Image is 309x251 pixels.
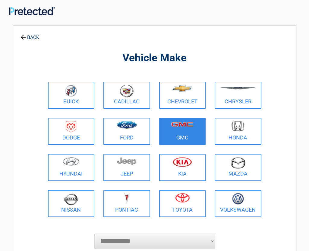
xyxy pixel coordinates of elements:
[117,121,137,129] img: ford
[48,82,95,109] a: Buick
[9,7,55,15] img: Main Logo
[232,121,244,131] img: honda
[66,121,76,133] img: dodge
[215,154,261,181] a: Mazda
[65,85,77,97] img: buick
[159,190,206,217] a: Toyota
[103,154,150,181] a: Jeep
[171,122,193,127] img: gmc
[124,193,130,204] img: pontiac
[159,82,206,109] a: Chevrolet
[173,157,192,167] img: kia
[230,157,245,169] img: mazda
[120,85,134,97] img: cadillac
[48,154,95,181] a: Hyundai
[159,154,206,181] a: Kia
[103,82,150,109] a: Cadillac
[117,157,136,165] img: jeep
[46,51,263,65] h2: Vehicle Make
[19,29,40,40] a: BACK
[48,118,95,145] a: Dodge
[103,190,150,217] a: Pontiac
[172,85,192,92] img: chevrolet
[215,190,261,217] a: Volkswagen
[232,193,244,205] img: volkswagen
[215,118,261,145] a: Honda
[175,193,190,203] img: toyota
[159,118,206,145] a: GMC
[64,193,78,205] img: nissan
[219,87,256,90] img: chrysler
[48,190,95,217] a: Nissan
[103,118,150,145] a: Ford
[63,157,80,166] img: hyundai
[215,82,261,109] a: Chrysler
